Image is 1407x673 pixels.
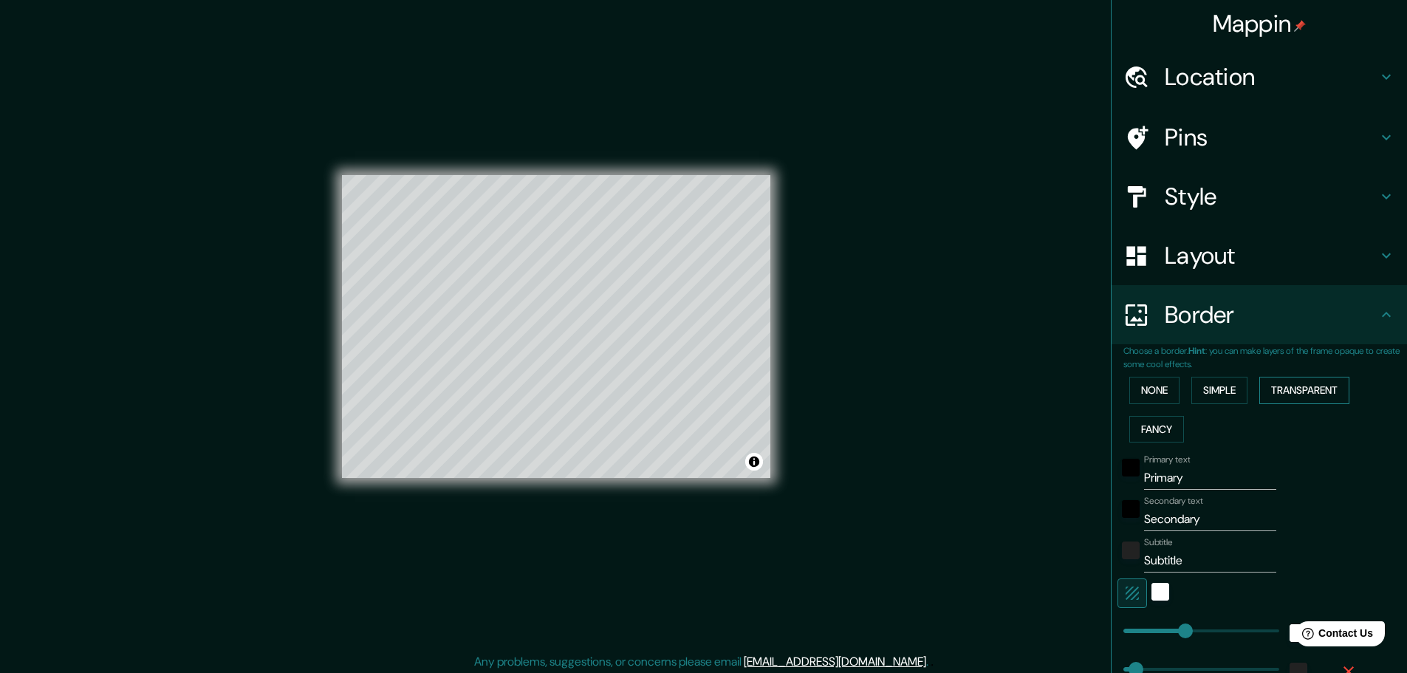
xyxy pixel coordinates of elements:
[1294,20,1306,32] img: pin-icon.png
[928,653,931,671] div: .
[744,654,926,669] a: [EMAIL_ADDRESS][DOMAIN_NAME]
[1213,9,1307,38] h4: Mappin
[1112,167,1407,226] div: Style
[931,653,934,671] div: .
[1165,241,1377,270] h4: Layout
[1129,416,1184,443] button: Fancy
[745,453,763,471] button: Toggle attribution
[1112,285,1407,344] div: Border
[1151,583,1169,601] button: white
[1112,108,1407,167] div: Pins
[1276,615,1391,657] iframe: Help widget launcher
[1122,542,1140,559] button: color-222222
[1144,536,1173,549] label: Subtitle
[1165,182,1377,211] h4: Style
[1191,377,1247,404] button: Simple
[1129,377,1180,404] button: None
[474,653,928,671] p: Any problems, suggestions, or concerns please email .
[1112,226,1407,285] div: Layout
[1122,459,1140,476] button: black
[1165,62,1377,92] h4: Location
[1144,495,1203,508] label: Secondary text
[1259,377,1349,404] button: Transparent
[1123,344,1407,371] p: Choose a border. : you can make layers of the frame opaque to create some cool effects.
[1165,123,1377,152] h4: Pins
[1188,345,1205,357] b: Hint
[1122,500,1140,518] button: black
[1165,300,1377,329] h4: Border
[1112,47,1407,106] div: Location
[1144,454,1190,466] label: Primary text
